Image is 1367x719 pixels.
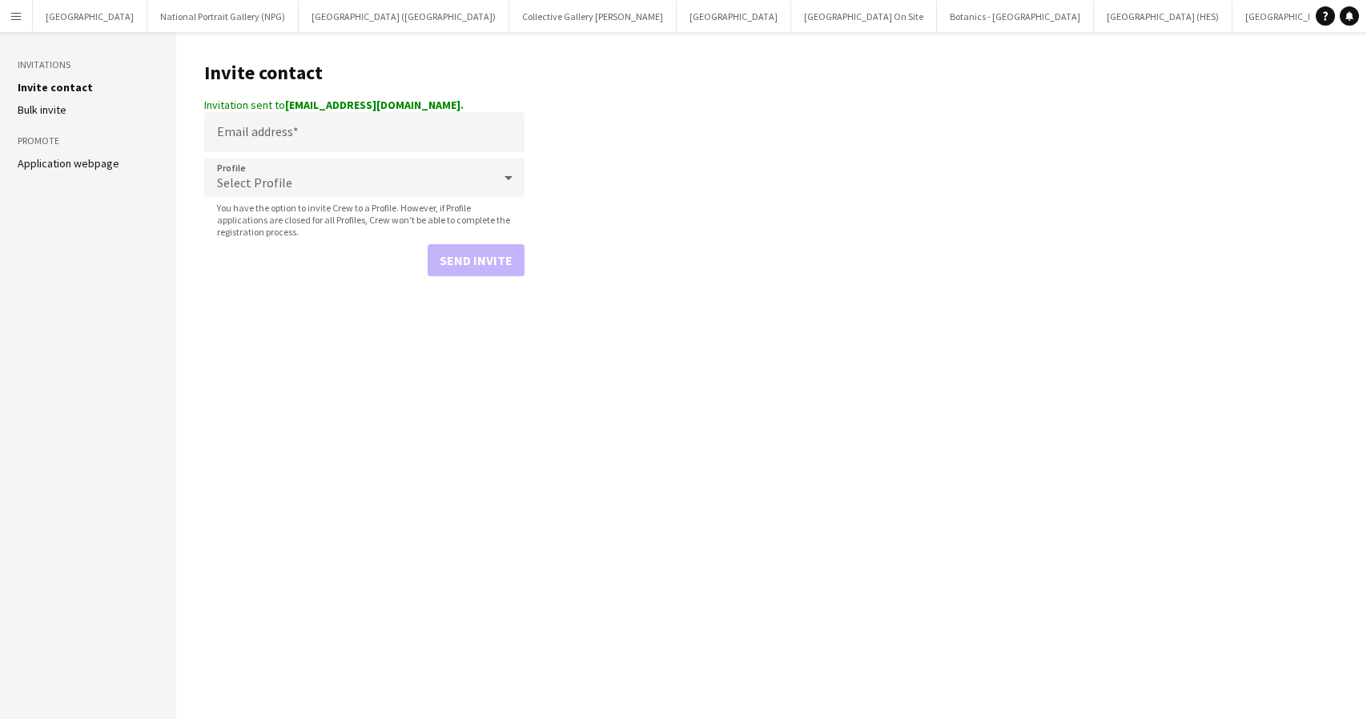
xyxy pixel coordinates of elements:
[18,80,93,94] a: Invite contact
[204,202,525,238] span: You have the option to invite Crew to a Profile. However, if Profile applications are closed for ...
[299,1,509,32] button: [GEOGRAPHIC_DATA] ([GEOGRAPHIC_DATA])
[937,1,1094,32] button: Botanics - [GEOGRAPHIC_DATA]
[18,58,159,72] h3: Invitations
[204,61,525,85] h1: Invite contact
[147,1,299,32] button: National Portrait Gallery (NPG)
[791,1,937,32] button: [GEOGRAPHIC_DATA] On Site
[18,156,119,171] a: Application webpage
[18,102,66,117] a: Bulk invite
[285,98,464,112] strong: [EMAIL_ADDRESS][DOMAIN_NAME].
[677,1,791,32] button: [GEOGRAPHIC_DATA]
[204,98,525,112] div: Invitation sent to
[1094,1,1232,32] button: [GEOGRAPHIC_DATA] (HES)
[18,134,159,148] h3: Promote
[509,1,677,32] button: Collective Gallery [PERSON_NAME]
[217,175,292,191] span: Select Profile
[33,1,147,32] button: [GEOGRAPHIC_DATA]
